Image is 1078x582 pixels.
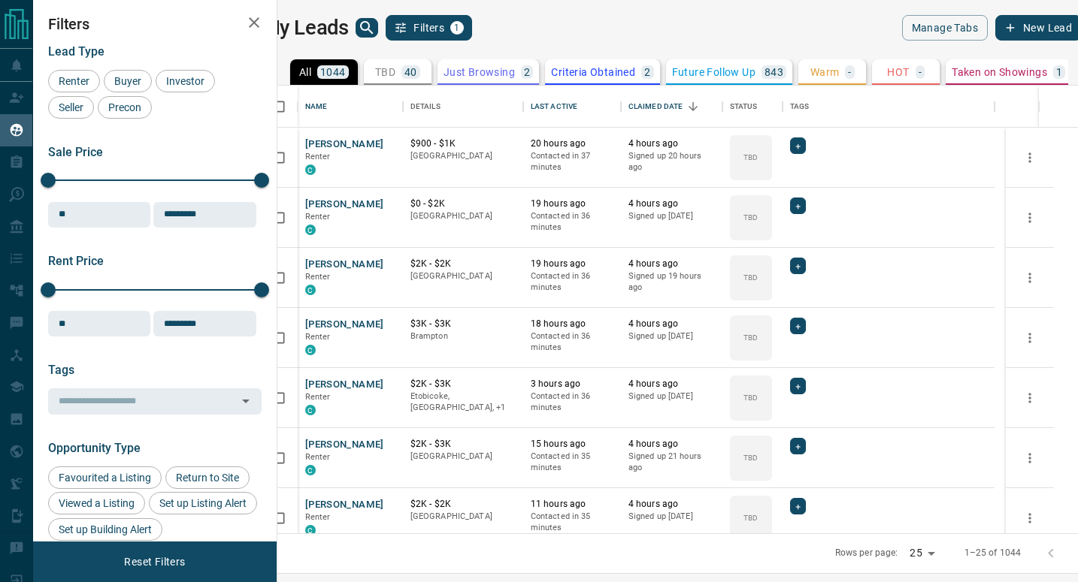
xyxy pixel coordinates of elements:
div: Details [403,86,523,128]
button: [PERSON_NAME] [305,137,384,152]
p: [GEOGRAPHIC_DATA] [410,150,516,162]
span: + [795,318,801,333]
button: Open [235,391,256,412]
p: 4 hours ago [628,258,715,270]
p: 1044 [320,67,346,77]
span: Investor [161,75,210,87]
div: Tags [790,86,810,128]
span: Buyer [109,75,147,87]
p: Just Browsing [444,67,515,77]
p: Contacted in 36 minutes [531,270,613,294]
button: Filters1 [386,15,472,41]
p: Signed up [DATE] [628,391,715,403]
p: 15 hours ago [531,438,613,451]
h1: My Leads [262,16,349,40]
p: 4 hours ago [628,498,715,511]
span: Rent Price [48,254,104,268]
p: Brampton [410,330,516,342]
p: 19 hours ago [531,198,613,210]
p: $900 - $1K [410,137,516,150]
p: Contacted in 35 minutes [531,511,613,534]
p: $2K - $3K [410,438,516,451]
p: TBD [743,152,758,163]
span: Renter [305,392,331,402]
span: + [795,499,801,514]
div: Buyer [104,70,152,92]
p: 40 [404,67,417,77]
div: Investor [156,70,215,92]
button: more [1019,327,1041,349]
div: Renter [48,70,100,92]
span: Renter [305,452,331,462]
div: condos.ca [305,285,316,295]
button: [PERSON_NAME] [305,498,384,512]
span: + [795,439,801,454]
p: Contacted in 36 minutes [531,210,613,234]
p: Contacted in 36 minutes [531,330,613,354]
div: Precon [98,96,152,119]
span: Favourited a Listing [53,472,156,484]
p: TBD [743,212,758,223]
div: Return to Site [165,466,250,489]
p: Criteria Obtained [551,67,635,77]
button: [PERSON_NAME] [305,378,384,392]
p: Contacted in 36 minutes [531,391,613,414]
p: 4 hours ago [628,378,715,391]
button: more [1019,207,1041,229]
p: 4 hours ago [628,438,715,451]
button: more [1019,447,1041,469]
div: condos.ca [305,525,316,535]
p: Rows per page: [835,547,898,559]
button: more [1019,146,1041,169]
div: Details [410,86,441,128]
div: 25 [904,542,940,564]
p: Contacted in 35 minutes [531,451,613,474]
button: Reset Filters [114,549,195,574]
button: more [1019,507,1041,529]
span: Return to Site [171,472,244,484]
span: Opportunity Type [48,441,141,455]
span: Renter [305,152,331,161]
span: Set up Listing Alert [154,497,252,509]
span: + [795,258,801,273]
span: + [795,138,801,153]
p: 3 hours ago [531,378,613,391]
div: condos.ca [305,345,316,355]
span: + [795,198,801,213]
div: condos.ca [305,405,316,415]
span: Sale Price [48,145,103,159]
div: Favourited a Listing [48,466,162,489]
h2: Filters [48,15,262,33]
p: Taken on Showings [952,67,1047,77]
p: Oakville [410,391,516,414]
p: TBD [743,392,758,403]
div: Last Active [523,86,621,128]
p: Signed up 19 hours ago [628,270,715,294]
span: Lead Type [48,44,104,59]
p: 1 [1056,67,1062,77]
div: + [790,198,806,214]
button: [PERSON_NAME] [305,258,384,272]
p: 20 hours ago [531,137,613,150]
button: search button [356,18,378,38]
p: Signed up 21 hours ago [628,451,715,474]
span: Renter [305,212,331,222]
p: 2 [644,67,650,77]
span: Precon [103,101,147,113]
button: [PERSON_NAME] [305,438,384,452]
p: $2K - $2K [410,498,516,511]
div: Tags [783,86,995,128]
p: - [848,67,851,77]
p: HOT [887,67,909,77]
p: Signed up [DATE] [628,330,715,342]
p: 18 hours ago [531,318,613,330]
div: Set up Building Alert [48,518,162,541]
p: Future Follow Up [672,67,756,77]
div: Status [730,86,758,128]
span: Renter [305,512,331,522]
span: Viewed a Listing [53,497,140,509]
div: Seller [48,96,94,119]
p: $2K - $3K [410,378,516,391]
span: Renter [305,272,331,282]
p: 4 hours ago [628,318,715,330]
